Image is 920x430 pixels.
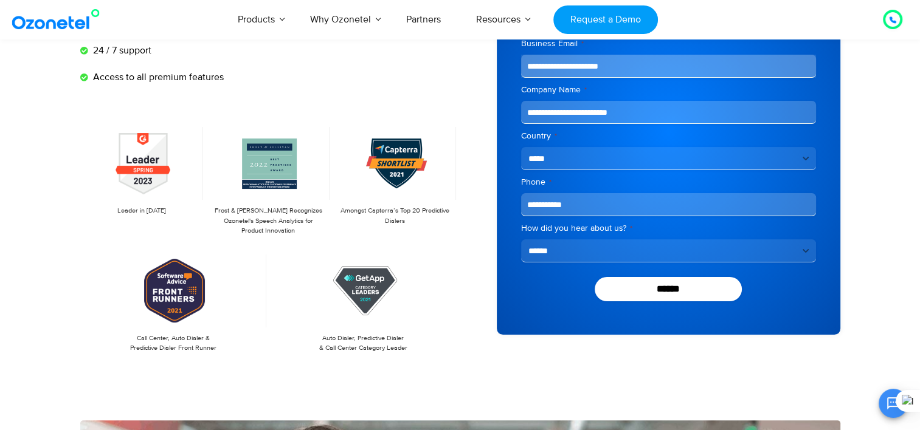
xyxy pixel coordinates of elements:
[276,333,451,353] p: Auto Dialer, Predictive Dialer & Call Center Category Leader
[521,130,816,142] label: Country
[879,389,908,418] button: Open chat
[86,206,197,216] p: Leader in [DATE]
[521,38,816,50] label: Business Email
[339,206,450,226] p: Amongst Capterra’s Top 20 Predictive Dialers
[553,5,657,34] a: Request a Demo
[86,333,261,353] p: Call Center, Auto Dialer & Predictive Dialer Front Runner
[90,43,151,58] span: 24 / 7 support
[90,70,224,84] span: Access to all premium features
[521,84,816,96] label: Company Name
[521,222,816,234] label: How did you hear about us?
[521,176,816,188] label: Phone
[213,206,323,236] p: Frost & [PERSON_NAME] Recognizes Ozonetel's Speech Analytics for Product Innovation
